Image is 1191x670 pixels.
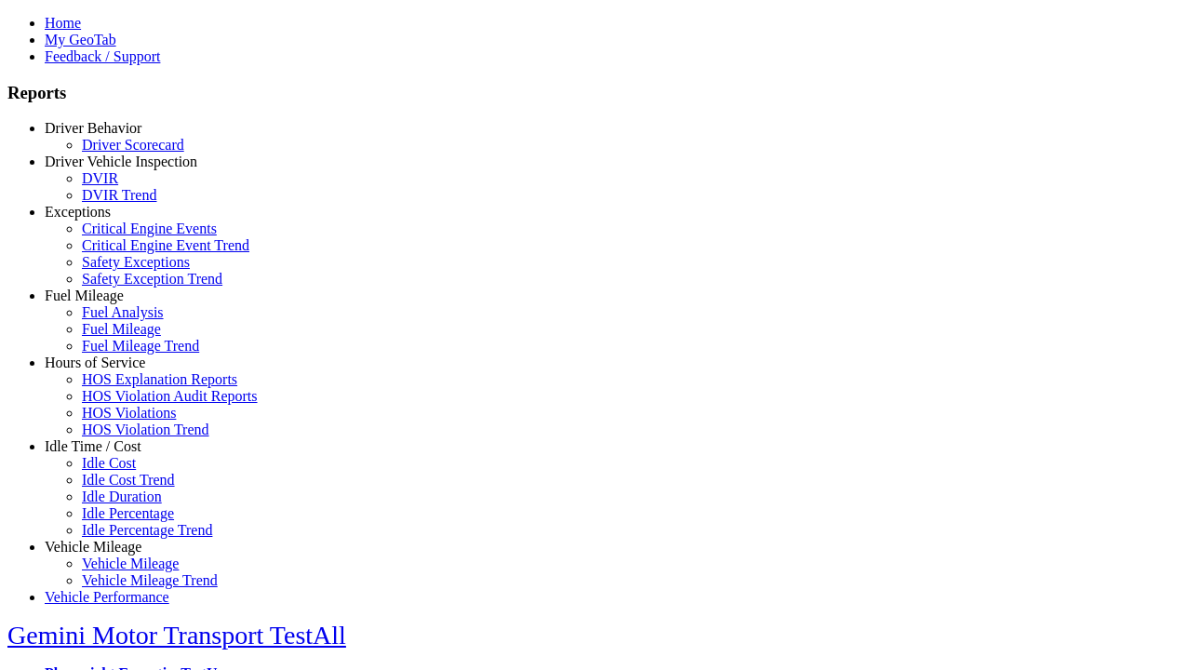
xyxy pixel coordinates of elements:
[82,137,184,153] a: Driver Scorecard
[82,405,176,421] a: HOS Violations
[82,489,162,504] a: Idle Duration
[82,371,237,387] a: HOS Explanation Reports
[45,154,197,169] a: Driver Vehicle Inspection
[82,422,209,437] a: HOS Violation Trend
[45,589,169,605] a: Vehicle Performance
[82,556,179,571] a: Vehicle Mileage
[45,15,81,31] a: Home
[45,32,116,47] a: My GeoTab
[45,438,141,454] a: Idle Time / Cost
[82,254,190,270] a: Safety Exceptions
[82,321,161,337] a: Fuel Mileage
[7,83,1184,103] h3: Reports
[82,304,164,320] a: Fuel Analysis
[82,221,217,236] a: Critical Engine Events
[82,271,222,287] a: Safety Exception Trend
[82,187,156,203] a: DVIR Trend
[82,572,218,588] a: Vehicle Mileage Trend
[45,288,124,303] a: Fuel Mileage
[82,388,258,404] a: HOS Violation Audit Reports
[82,472,175,488] a: Idle Cost Trend
[82,455,136,471] a: Idle Cost
[82,522,212,538] a: Idle Percentage Trend
[45,355,145,370] a: Hours of Service
[82,237,249,253] a: Critical Engine Event Trend
[82,505,174,521] a: Idle Percentage
[45,204,111,220] a: Exceptions
[82,338,199,354] a: Fuel Mileage Trend
[45,120,141,136] a: Driver Behavior
[7,621,346,650] a: Gemini Motor Transport TestAll
[45,48,160,64] a: Feedback / Support
[45,539,141,555] a: Vehicle Mileage
[82,170,118,186] a: DVIR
